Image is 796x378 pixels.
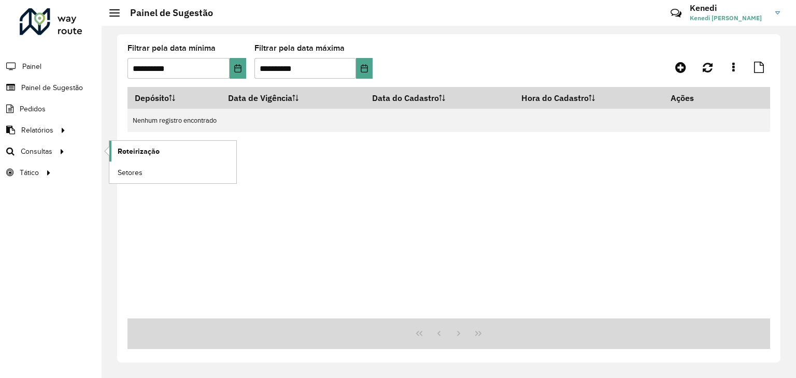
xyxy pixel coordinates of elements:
a: Setores [109,162,236,183]
span: Roteirização [118,146,160,157]
span: Painel de Sugestão [21,82,83,93]
td: Nenhum registro encontrado [127,109,770,132]
th: Data de Vigência [221,87,365,109]
label: Filtrar pela data mínima [127,42,216,54]
h2: Painel de Sugestão [120,7,213,19]
h3: Kenedi [690,3,767,13]
span: Setores [118,167,143,178]
th: Ações [664,87,726,109]
span: Kenedi [PERSON_NAME] [690,13,767,23]
span: Consultas [21,146,52,157]
span: Painel [22,61,41,72]
span: Relatórios [21,125,53,136]
button: Choose Date [356,58,373,79]
span: Pedidos [20,104,46,114]
th: Hora do Cadastro [514,87,664,109]
th: Depósito [127,87,221,109]
label: Filtrar pela data máxima [254,42,345,54]
a: Roteirização [109,141,236,162]
button: Choose Date [230,58,246,79]
th: Data do Cadastro [365,87,514,109]
span: Tático [20,167,39,178]
a: Contato Rápido [665,2,687,24]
